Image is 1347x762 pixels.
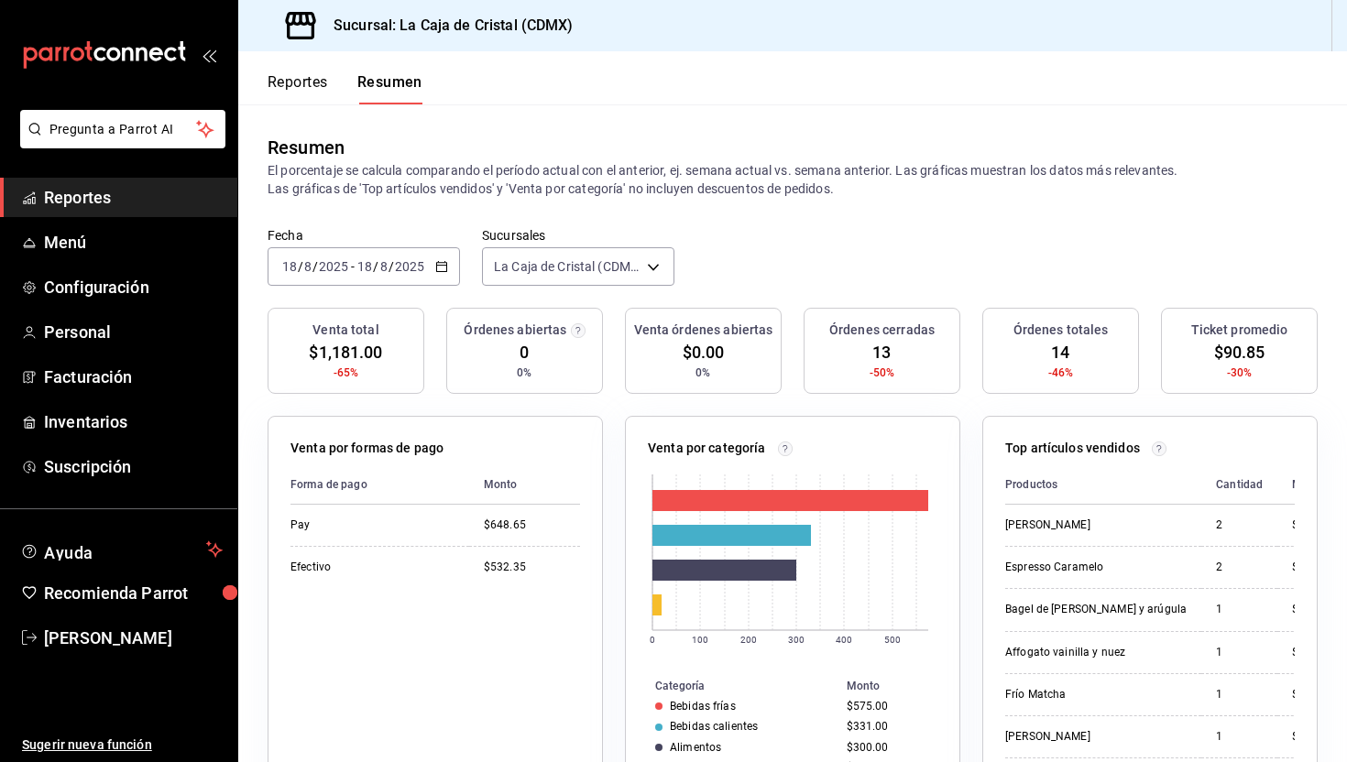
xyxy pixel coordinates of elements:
span: $1,181.00 [309,340,382,365]
span: Suscripción [44,454,223,479]
span: Pregunta a Parrot AI [49,120,197,139]
span: Reportes [44,185,223,210]
input: -- [379,259,389,274]
div: [PERSON_NAME] [1005,517,1187,533]
span: Recomienda Parrot [44,581,223,605]
text: 0 [650,635,655,645]
span: [PERSON_NAME] [44,626,223,650]
span: $90.85 [1214,340,1265,365]
div: 1 [1216,645,1263,660]
div: $170.00 [1292,602,1334,617]
th: Monto [469,465,580,505]
span: - [351,259,355,274]
div: $130.00 [1292,645,1334,660]
h3: Sucursal: La Caja de Cristal (CDMX) [319,15,574,37]
span: La Caja de Cristal (CDMX) [494,257,641,276]
div: 1 [1216,729,1263,745]
span: / [312,259,318,274]
div: 1 [1216,687,1263,702]
th: Monto [839,676,959,696]
div: Bagel de [PERSON_NAME] y arúgula [1005,602,1187,617]
text: 500 [884,635,901,645]
p: Venta por formas de pago [290,439,444,458]
div: $218.00 [1292,517,1334,533]
div: $80.00 [1292,729,1334,745]
span: / [298,259,303,274]
button: open_drawer_menu [202,48,216,62]
text: 200 [740,635,757,645]
div: Espresso Caramelo [1005,560,1187,575]
h3: Órdenes abiertas [464,321,566,340]
th: Monto [1277,465,1334,505]
div: Affogato vainilla y nuez [1005,645,1187,660]
th: Categoría [626,676,839,696]
div: Pay [290,517,454,533]
span: 13 [872,340,891,365]
span: 14 [1051,340,1069,365]
th: Productos [1005,465,1201,505]
h3: Venta órdenes abiertas [634,321,773,340]
a: Pregunta a Parrot AI [13,133,225,152]
div: 2 [1216,560,1263,575]
span: Inventarios [44,409,223,434]
input: -- [356,259,373,274]
div: $178.00 [1292,560,1334,575]
div: [PERSON_NAME] [1005,729,1187,745]
div: $300.00 [847,741,930,754]
div: 2 [1216,517,1263,533]
span: 0 [520,340,529,365]
span: / [373,259,378,274]
text: 100 [692,635,708,645]
input: -- [303,259,312,274]
span: 0% [695,365,710,381]
div: Bebidas calientes [670,720,758,733]
button: Resumen [357,73,422,104]
p: El porcentaje se calcula comparando el período actual con el anterior, ej. semana actual vs. sema... [268,161,1318,198]
span: Menú [44,230,223,255]
input: ---- [318,259,349,274]
span: Personal [44,320,223,344]
div: Alimentos [670,741,721,754]
div: Resumen [268,134,345,161]
div: 1 [1216,602,1263,617]
span: Sugerir nueva función [22,735,223,755]
span: -65% [334,365,359,381]
span: -46% [1048,365,1074,381]
span: Configuración [44,275,223,299]
div: $331.00 [847,720,930,733]
h3: Ticket promedio [1191,321,1288,340]
p: Venta por categoría [648,439,766,458]
div: Efectivo [290,560,454,575]
th: Cantidad [1201,465,1277,505]
div: $532.35 [484,560,580,575]
span: / [389,259,394,274]
span: Facturación [44,365,223,389]
text: 400 [836,635,852,645]
div: $648.65 [484,517,580,533]
div: $575.00 [847,700,930,713]
span: 0% [517,365,531,381]
p: Top artículos vendidos [1005,439,1140,458]
span: $0.00 [683,340,725,365]
input: -- [281,259,298,274]
h3: Venta total [312,321,378,340]
button: Reportes [268,73,328,104]
label: Sucursales [482,229,674,242]
th: Forma de pago [290,465,469,505]
text: 300 [788,635,805,645]
div: Frío Matcha [1005,687,1187,702]
h3: Órdenes totales [1013,321,1109,340]
span: -50% [870,365,895,381]
input: ---- [394,259,425,274]
h3: Órdenes cerradas [829,321,935,340]
div: Bebidas frías [670,700,736,713]
span: -30% [1227,365,1253,381]
div: navigation tabs [268,73,422,104]
div: $99.00 [1292,687,1334,702]
button: Pregunta a Parrot AI [20,110,225,148]
label: Fecha [268,229,460,242]
span: Ayuda [44,539,199,561]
